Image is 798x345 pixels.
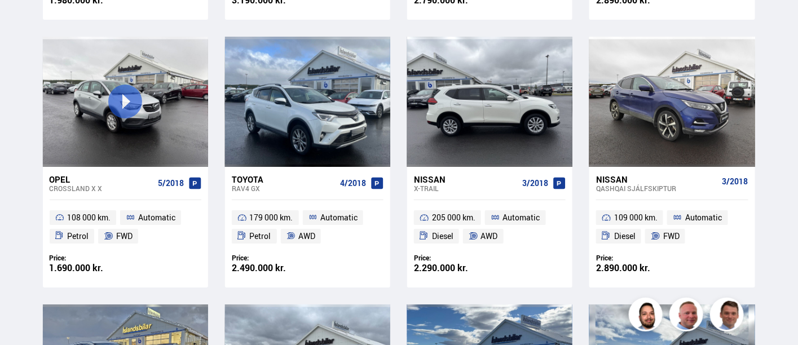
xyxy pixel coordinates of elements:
[596,184,717,192] div: Qashqai SJÁLFSKIPTUR
[43,167,208,287] a: Opel Crossland X X 5/2018 108 000 km. Automatic Petrol FWD Price: 1.690.000 kr.
[50,263,126,273] div: 1.690.000 kr.
[67,211,111,224] span: 108 000 km.
[158,179,184,188] span: 5/2018
[596,254,672,262] div: Price:
[614,211,658,224] span: 109 000 km.
[232,184,336,192] div: RAV4 GX
[414,174,518,184] div: Nissan
[596,263,672,273] div: 2.890.000 kr.
[340,179,366,188] span: 4/2018
[232,254,308,262] div: Price:
[50,184,153,192] div: Crossland X X
[663,229,680,243] span: FWD
[432,229,453,243] span: Diesel
[50,174,153,184] div: Opel
[589,167,755,287] a: Nissan Qashqai SJÁLFSKIPTUR 3/2018 109 000 km. Automatic Diesel FWD Price: 2.890.000 kr.
[320,211,358,224] span: Automatic
[432,211,475,224] span: 205 000 km.
[225,167,390,287] a: Toyota RAV4 GX 4/2018 179 000 km. Automatic Petrol AWD Price: 2.490.000 kr.
[116,229,133,243] span: FWD
[722,177,748,186] span: 3/2018
[250,229,271,243] span: Petrol
[481,229,498,243] span: AWD
[138,211,175,224] span: Automatic
[67,229,89,243] span: Petrol
[232,174,336,184] div: Toyota
[407,167,572,287] a: Nissan X-Trail 3/2018 205 000 km. Automatic Diesel AWD Price: 2.290.000 kr.
[631,299,664,333] img: nhp88E3Fdnt1Opn2.png
[414,263,490,273] div: 2.290.000 kr.
[414,254,490,262] div: Price:
[298,229,315,243] span: AWD
[596,174,717,184] div: Nissan
[614,229,636,243] span: Diesel
[9,5,43,38] button: Opna LiveChat spjallviðmót
[712,299,746,333] img: FbJEzSuNWCJXmdc-.webp
[522,179,548,188] span: 3/2018
[232,263,308,273] div: 2.490.000 kr.
[414,184,518,192] div: X-Trail
[50,254,126,262] div: Price:
[671,299,705,333] img: siFngHWaQ9KaOqBr.png
[250,211,293,224] span: 179 000 km.
[685,211,722,224] span: Automatic
[503,211,540,224] span: Automatic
